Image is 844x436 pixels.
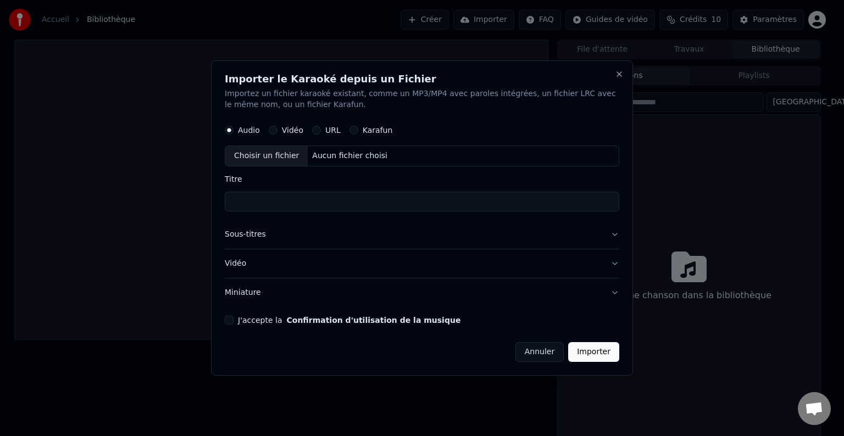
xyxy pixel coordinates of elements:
button: Annuler [515,342,564,362]
button: Importer [568,342,619,362]
button: J'accepte la [286,316,460,324]
button: Miniature [225,278,619,307]
h2: Importer le Karaoké depuis un Fichier [225,74,619,84]
button: Sous-titres [225,220,619,249]
label: Titre [225,175,619,183]
button: Vidéo [225,249,619,278]
label: Vidéo [282,126,303,134]
p: Importez un fichier karaoké existant, comme un MP3/MP4 avec paroles intégrées, un fichier LRC ave... [225,88,619,110]
div: Choisir un fichier [225,146,308,166]
label: Karafun [363,126,393,134]
div: Aucun fichier choisi [308,150,392,161]
label: URL [325,126,341,134]
label: Audio [238,126,260,134]
label: J'accepte la [238,316,460,324]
